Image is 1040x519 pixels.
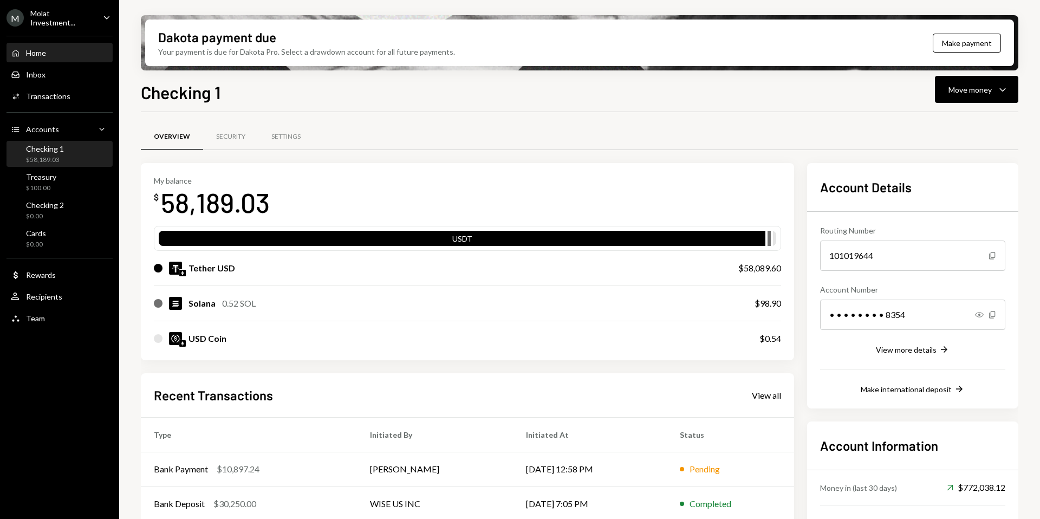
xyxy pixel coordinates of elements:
div: 58,189.03 [161,185,270,219]
th: Type [141,417,357,452]
a: View all [752,389,781,401]
div: Cards [26,229,46,238]
div: Bank Payment [154,463,208,476]
img: ethereum-mainnet [179,270,186,276]
a: Recipients [6,287,113,306]
a: Cards$0.00 [6,225,113,251]
div: $ [154,192,159,203]
button: Move money [935,76,1018,103]
div: Rewards [26,270,56,280]
div: Team [26,314,45,323]
div: Accounts [26,125,59,134]
button: View more details [876,344,950,356]
div: $0.00 [26,212,64,221]
td: [PERSON_NAME] [357,452,513,486]
div: Bank Deposit [154,497,205,510]
img: ethereum-mainnet [179,340,186,347]
th: Initiated At [513,417,667,452]
div: Overview [154,132,190,141]
a: Treasury$100.00 [6,169,113,195]
h2: Account Information [820,437,1005,455]
img: USDT [169,262,182,275]
div: Treasury [26,172,56,181]
div: Move money [948,84,992,95]
div: Settings [271,132,301,141]
div: USD Coin [188,332,226,345]
div: 101019644 [820,241,1005,271]
div: Home [26,48,46,57]
div: Checking 1 [26,144,64,153]
div: $10,897.24 [217,463,259,476]
a: Checking 2$0.00 [6,197,113,223]
div: Pending [690,463,720,476]
h1: Checking 1 [141,81,220,103]
div: Checking 2 [26,200,64,210]
div: $100.00 [26,184,56,193]
button: Make payment [933,34,1001,53]
div: Inbox [26,70,45,79]
a: Overview [141,123,203,151]
th: Initiated By [357,417,513,452]
div: Molat Investment... [30,9,94,27]
div: Money in (last 30 days) [820,482,897,494]
a: Home [6,43,113,62]
div: View more details [876,345,937,354]
a: Team [6,308,113,328]
a: Inbox [6,64,113,84]
div: Recipients [26,292,62,301]
div: Completed [690,497,731,510]
div: $0.00 [26,240,46,249]
div: $772,038.12 [947,481,1005,494]
div: M [6,9,24,27]
div: USDT [159,233,765,248]
div: Security [216,132,245,141]
img: SOL [169,297,182,310]
div: $0.54 [759,332,781,345]
div: Account Number [820,284,1005,295]
button: Make international deposit [861,384,965,395]
div: 0.52 SOL [222,297,256,310]
div: Solana [188,297,216,310]
div: $58,089.60 [738,262,781,275]
div: Your payment is due for Dakota Pro. Select a drawdown account for all future payments. [158,46,455,57]
h2: Account Details [820,178,1005,196]
a: Rewards [6,265,113,284]
a: Transactions [6,86,113,106]
th: Status [667,417,794,452]
div: Make international deposit [861,385,952,394]
div: • • • • • • • • 8354 [820,300,1005,330]
div: Routing Number [820,225,1005,236]
div: $30,250.00 [213,497,256,510]
h2: Recent Transactions [154,386,273,404]
td: [DATE] 12:58 PM [513,452,667,486]
div: Dakota payment due [158,28,276,46]
div: View all [752,390,781,401]
div: Tether USD [188,262,235,275]
div: Transactions [26,92,70,101]
a: Settings [258,123,314,151]
div: $98.90 [755,297,781,310]
div: $58,189.03 [26,155,64,165]
a: Security [203,123,258,151]
div: My balance [154,176,270,185]
a: Checking 1$58,189.03 [6,141,113,167]
a: Accounts [6,119,113,139]
img: USDC [169,332,182,345]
